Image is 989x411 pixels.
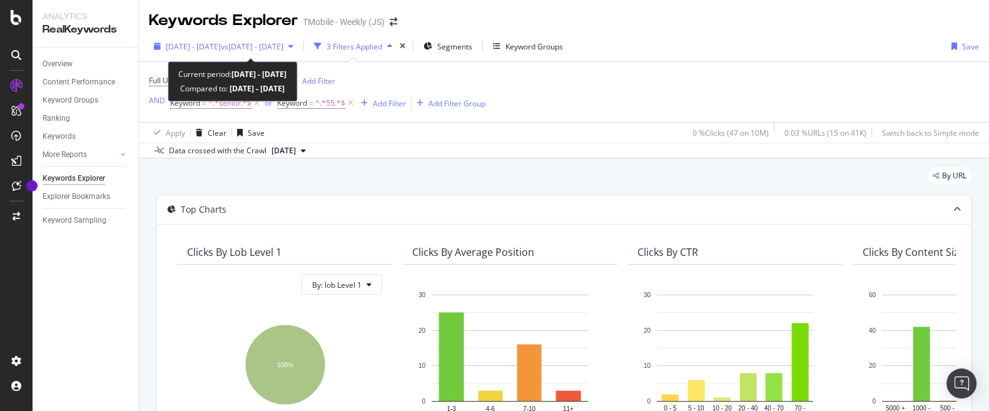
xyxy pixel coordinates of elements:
[149,10,298,31] div: Keywords Explorer
[43,172,129,185] a: Keywords Explorer
[863,246,965,258] div: Clicks By Content Size
[149,36,298,56] button: [DATE] - [DATE]vs[DATE] - [DATE]
[43,10,128,23] div: Analytics
[191,123,226,143] button: Clear
[43,112,129,125] a: Ranking
[488,36,568,56] button: Keyword Groups
[149,75,176,86] span: Full URL
[43,214,129,227] a: Keyword Sampling
[231,69,287,79] b: [DATE] - [DATE]
[169,145,266,156] div: Data crossed with the Crawl
[232,123,265,143] button: Save
[418,36,477,56] button: Segments
[43,58,129,71] a: Overview
[149,95,165,106] div: AND
[266,143,311,158] button: [DATE]
[882,128,979,138] div: Switch back to Simple mode
[43,148,117,161] a: More Reports
[784,128,866,138] div: 0.03 % URLs ( 15 on 41K )
[248,128,265,138] div: Save
[872,398,876,405] text: 0
[202,98,206,108] span: =
[228,83,285,94] b: [DATE] - [DATE]
[43,172,105,185] div: Keywords Explorer
[149,123,185,143] button: Apply
[692,128,769,138] div: 0 % Clicks ( 47 on 10M )
[637,246,698,258] div: Clicks By CTR
[187,246,281,258] div: Clicks By lob Level 1
[312,280,362,290] span: By: lob Level 1
[412,96,485,111] button: Add Filter Group
[644,327,651,334] text: 20
[221,41,283,52] span: vs [DATE] - [DATE]
[418,327,426,334] text: 20
[43,58,73,71] div: Overview
[43,76,115,89] div: Content Performance
[180,81,285,96] div: Compared to:
[43,214,106,227] div: Keyword Sampling
[422,398,425,405] text: 0
[303,16,385,28] div: TMobile - Weekly (JS)
[505,41,563,52] div: Keyword Groups
[429,98,485,109] div: Add Filter Group
[373,98,406,109] div: Add Filter
[946,36,979,56] button: Save
[149,94,165,106] button: AND
[869,327,876,334] text: 40
[43,76,129,89] a: Content Performance
[309,98,313,108] span: =
[271,145,296,156] span: 2025 Aug. 29th
[309,36,397,56] button: 3 Filters Applied
[869,292,876,298] text: 60
[170,98,200,108] span: Keyword
[356,96,406,111] button: Add Filter
[166,41,221,52] span: [DATE] - [DATE]
[43,94,129,107] a: Keyword Groups
[43,130,129,143] a: Keywords
[208,94,251,112] span: ^.*senior.*$
[26,180,38,191] div: Tooltip anchor
[942,172,966,180] span: By URL
[43,148,87,161] div: More Reports
[390,18,397,26] div: arrow-right-arrow-left
[43,23,128,37] div: RealKeywords
[412,246,534,258] div: Clicks By Average Position
[437,41,472,52] span: Segments
[277,362,293,368] text: 100%
[928,167,971,185] div: legacy label
[962,41,979,52] div: Save
[277,98,307,108] span: Keyword
[208,128,226,138] div: Clear
[397,40,408,53] div: times
[302,76,335,86] div: Add Filter
[644,292,651,298] text: 30
[181,203,226,216] div: Top Charts
[43,190,129,203] a: Explorer Bookmarks
[285,73,335,88] button: Add Filter
[302,275,382,295] button: By: lob Level 1
[43,130,76,143] div: Keywords
[265,98,272,108] div: or
[946,368,976,398] div: Open Intercom Messenger
[43,190,110,203] div: Explorer Bookmarks
[178,67,287,81] div: Current period:
[418,363,426,370] text: 10
[43,94,98,107] div: Keyword Groups
[43,112,70,125] div: Ranking
[877,123,979,143] button: Switch back to Simple mode
[644,363,651,370] text: 10
[166,128,185,138] div: Apply
[187,318,382,407] svg: A chart.
[265,97,272,109] button: or
[418,292,426,298] text: 30
[869,363,876,370] text: 20
[327,41,382,52] div: 3 Filters Applied
[647,398,651,405] text: 0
